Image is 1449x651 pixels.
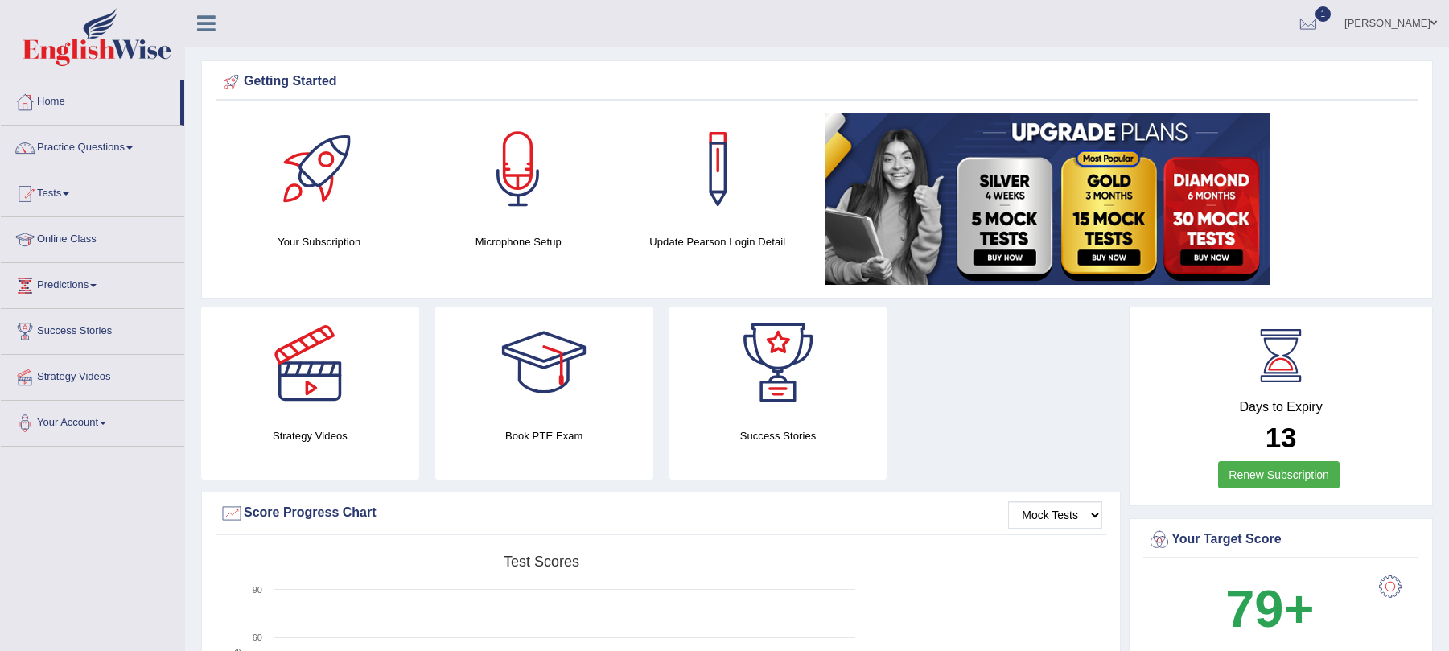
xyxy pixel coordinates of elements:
[427,233,611,250] h4: Microphone Setup
[253,585,262,595] text: 90
[1225,579,1314,638] b: 79+
[1,355,184,395] a: Strategy Videos
[1,309,184,349] a: Success Stories
[504,554,579,570] tspan: Test scores
[1,401,184,441] a: Your Account
[1266,422,1297,453] b: 13
[220,501,1102,525] div: Score Progress Chart
[1,217,184,258] a: Online Class
[1,80,180,120] a: Home
[435,427,653,444] h4: Book PTE Exam
[220,70,1414,94] div: Getting Started
[1,263,184,303] a: Predictions
[825,113,1270,285] img: small5.jpg
[253,632,262,642] text: 60
[1147,528,1414,552] div: Your Target Score
[1218,461,1340,488] a: Renew Subscription
[626,233,809,250] h4: Update Pearson Login Detail
[201,427,419,444] h4: Strategy Videos
[1315,6,1332,22] span: 1
[228,233,411,250] h4: Your Subscription
[1147,400,1414,414] h4: Days to Expiry
[669,427,887,444] h4: Success Stories
[1,126,184,166] a: Practice Questions
[1,171,184,212] a: Tests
